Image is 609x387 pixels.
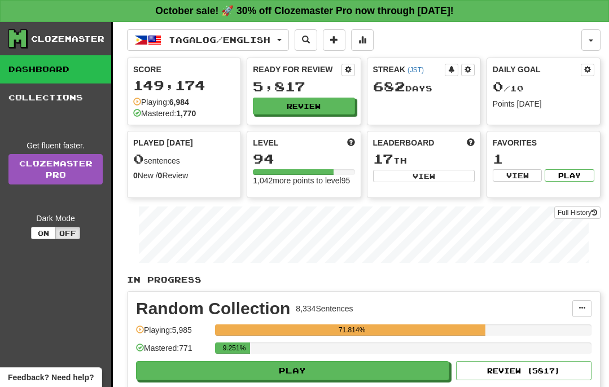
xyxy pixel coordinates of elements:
[133,96,189,108] div: Playing:
[133,170,235,181] div: New / Review
[351,29,374,51] button: More stats
[493,98,594,109] div: Points [DATE]
[31,33,104,45] div: Clozemaster
[8,140,103,151] div: Get fluent faster.
[158,171,163,180] strong: 0
[133,171,138,180] strong: 0
[253,98,354,115] button: Review
[218,342,249,354] div: 9.251%
[493,64,581,76] div: Daily Goal
[373,78,405,94] span: 682
[155,5,453,16] strong: October sale! 🚀 30% off Clozemaster Pro now through [DATE]!
[347,137,355,148] span: Score more points to level up
[31,227,56,239] button: On
[136,342,209,361] div: Mastered: 771
[133,78,235,93] div: 149,174
[493,78,503,94] span: 0
[323,29,345,51] button: Add sentence to collection
[373,170,475,182] button: View
[493,137,594,148] div: Favorites
[373,64,445,75] div: Streak
[493,169,542,182] button: View
[253,137,278,148] span: Level
[373,80,475,94] div: Day s
[169,35,270,45] span: Tagalog / English
[296,303,353,314] div: 8,334 Sentences
[493,83,524,93] span: / 10
[253,175,354,186] div: 1,042 more points to level 95
[373,137,435,148] span: Leaderboard
[493,152,594,166] div: 1
[133,108,196,119] div: Mastered:
[545,169,594,182] button: Play
[218,324,485,336] div: 71.814%
[8,154,103,184] a: ClozemasterPro
[127,274,601,285] p: In Progress
[136,300,290,317] div: Random Collection
[253,152,354,166] div: 94
[133,137,193,148] span: Played [DATE]
[373,152,475,166] div: th
[133,152,235,166] div: sentences
[176,109,196,118] strong: 1,770
[55,227,80,239] button: Off
[136,324,209,343] div: Playing: 5,985
[253,64,341,75] div: Ready for Review
[133,64,235,75] div: Score
[408,66,424,74] a: (JST)
[8,213,103,224] div: Dark Mode
[373,151,393,166] span: 17
[136,361,449,380] button: Play
[169,98,189,107] strong: 6,984
[253,80,354,94] div: 5,817
[554,206,601,219] button: Full History
[456,361,592,380] button: Review (5817)
[295,29,317,51] button: Search sentences
[127,29,289,51] button: Tagalog/English
[467,137,475,148] span: This week in points, UTC
[133,151,144,166] span: 0
[8,372,94,383] span: Open feedback widget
